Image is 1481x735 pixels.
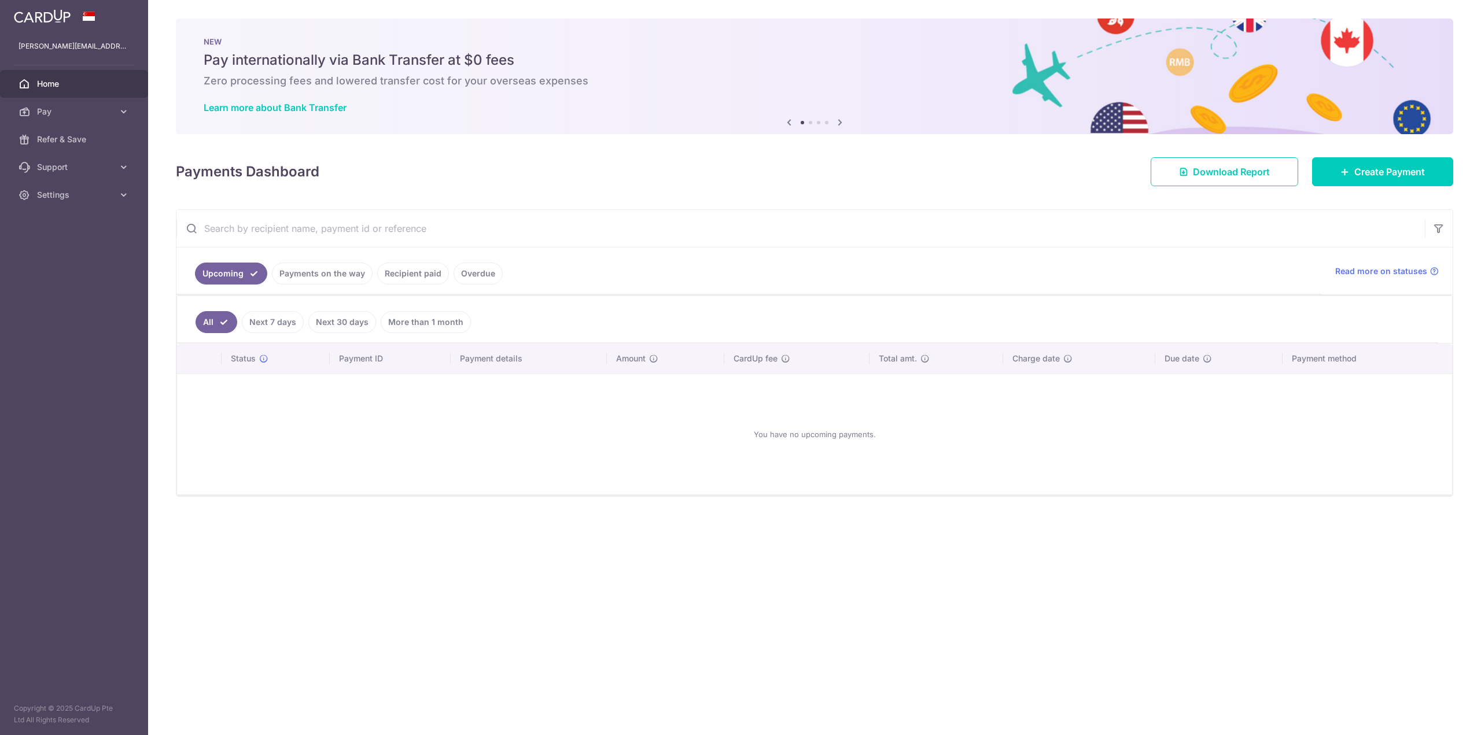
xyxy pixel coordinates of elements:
[204,74,1425,88] h6: Zero processing fees and lowered transfer cost for your overseas expenses
[204,51,1425,69] h5: Pay internationally via Bank Transfer at $0 fees
[176,210,1425,247] input: Search by recipient name, payment id or reference
[1283,344,1452,374] th: Payment method
[308,311,376,333] a: Next 30 days
[37,134,113,145] span: Refer & Save
[272,263,373,285] a: Payments on the way
[1312,157,1453,186] a: Create Payment
[196,311,237,333] a: All
[19,40,130,52] p: [PERSON_NAME][EMAIL_ADDRESS][PERSON_NAME][DOMAIN_NAME]
[381,311,471,333] a: More than 1 month
[616,353,646,364] span: Amount
[1151,157,1298,186] a: Download Report
[1165,353,1199,364] span: Due date
[176,161,319,182] h4: Payments Dashboard
[1012,353,1060,364] span: Charge date
[37,161,113,173] span: Support
[204,102,347,113] a: Learn more about Bank Transfer
[37,106,113,117] span: Pay
[451,344,607,374] th: Payment details
[191,383,1438,485] div: You have no upcoming payments.
[195,263,267,285] a: Upcoming
[879,353,917,364] span: Total amt.
[242,311,304,333] a: Next 7 days
[1354,165,1425,179] span: Create Payment
[37,189,113,201] span: Settings
[204,37,1425,46] p: NEW
[176,19,1453,134] img: Bank transfer banner
[330,344,450,374] th: Payment ID
[37,78,113,90] span: Home
[734,353,778,364] span: CardUp fee
[231,353,256,364] span: Status
[454,263,503,285] a: Overdue
[1335,265,1427,277] span: Read more on statuses
[377,263,449,285] a: Recipient paid
[1193,165,1270,179] span: Download Report
[1335,265,1439,277] a: Read more on statuses
[14,9,71,23] img: CardUp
